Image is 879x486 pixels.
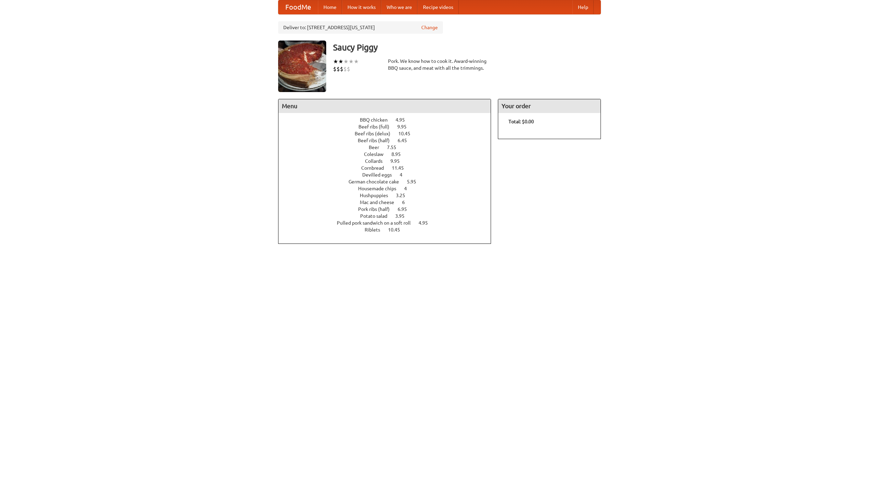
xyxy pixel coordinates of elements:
span: 5.95 [407,179,423,184]
a: Hushpuppies 3.25 [360,193,418,198]
a: FoodMe [278,0,318,14]
span: 4 [400,172,409,178]
span: 4 [404,186,414,191]
a: BBQ chicken 4.95 [360,117,418,123]
div: Pork. We know how to cook it. Award-winning BBQ sauce, and meat with all the trimmings. [388,58,491,71]
a: Potato salad 3.95 [360,213,417,219]
span: Pulled pork sandwich on a soft roll [337,220,418,226]
a: Beef ribs (half) 6.45 [358,138,420,143]
li: $ [336,65,340,73]
h3: Saucy Piggy [333,41,601,54]
span: Riblets [365,227,387,233]
span: 4.95 [396,117,412,123]
a: Pulled pork sandwich on a soft roll 4.95 [337,220,441,226]
li: ★ [338,58,343,65]
span: Beef ribs (half) [358,138,397,143]
a: Beef ribs (delux) 10.45 [355,131,423,136]
span: 6.45 [398,138,414,143]
li: $ [333,65,336,73]
span: Devilled eggs [362,172,399,178]
a: Recipe videos [418,0,459,14]
li: $ [347,65,350,73]
a: Collards 9.95 [365,158,412,164]
h4: Menu [278,99,491,113]
span: 10.45 [398,131,417,136]
span: Beer [369,145,386,150]
span: German chocolate cake [349,179,406,184]
h4: Your order [498,99,601,113]
a: Riblets 10.45 [365,227,413,233]
li: ★ [343,58,349,65]
a: Pork ribs (half) 6.95 [358,206,420,212]
span: 9.95 [397,124,413,129]
span: 8.95 [391,151,408,157]
span: 6.95 [398,206,414,212]
a: Who we are [381,0,418,14]
li: $ [343,65,347,73]
span: Mac and cheese [360,200,401,205]
li: ★ [354,58,359,65]
li: $ [340,65,343,73]
span: Cornbread [361,165,391,171]
div: Deliver to: [STREET_ADDRESS][US_STATE] [278,21,443,34]
a: Home [318,0,342,14]
span: Beef ribs (delux) [355,131,397,136]
a: Cornbread 11.45 [361,165,416,171]
span: 3.25 [396,193,412,198]
span: 4.95 [419,220,435,226]
span: Coleslaw [364,151,390,157]
span: Potato salad [360,213,394,219]
span: 11.45 [392,165,411,171]
span: 7.55 [387,145,403,150]
a: German chocolate cake 5.95 [349,179,429,184]
a: Housemade chips 4 [358,186,420,191]
a: Beer 7.55 [369,145,409,150]
span: 6 [402,200,412,205]
span: 9.95 [390,158,407,164]
a: Help [572,0,594,14]
span: Hushpuppies [360,193,395,198]
span: Housemade chips [358,186,403,191]
span: Pork ribs (half) [358,206,397,212]
a: Beef ribs (full) 9.95 [358,124,419,129]
a: Devilled eggs 4 [362,172,415,178]
img: angular.jpg [278,41,326,92]
span: 10.45 [388,227,407,233]
b: Total: $0.00 [509,119,534,124]
li: ★ [333,58,338,65]
a: Change [421,24,438,31]
span: Collards [365,158,389,164]
a: Coleslaw 8.95 [364,151,413,157]
span: 3.95 [395,213,411,219]
a: Mac and cheese 6 [360,200,418,205]
span: Beef ribs (full) [358,124,396,129]
a: How it works [342,0,381,14]
li: ★ [349,58,354,65]
span: BBQ chicken [360,117,395,123]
